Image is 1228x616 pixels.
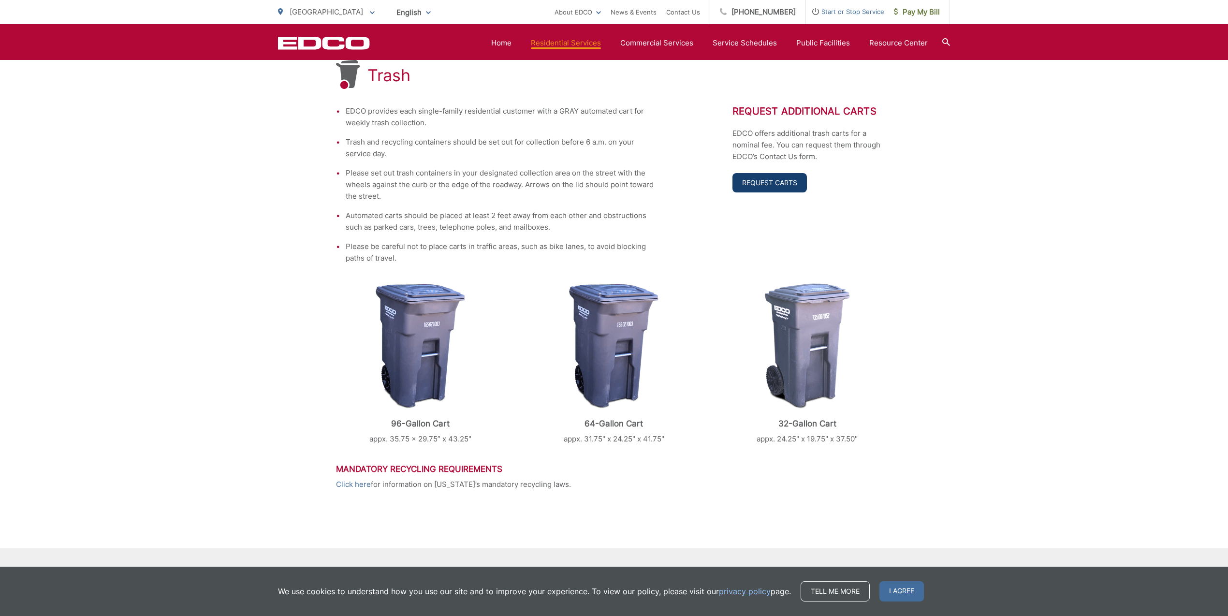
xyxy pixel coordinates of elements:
p: 96-Gallon Cart [336,419,505,428]
a: Click here [336,479,371,490]
a: Service Schedules [713,37,777,49]
p: appx. 24.25" x 19.75" x 37.50" [723,433,892,445]
a: Public Facilities [796,37,850,49]
li: EDCO provides each single-family residential customer with a GRAY automated cart for weekly trash... [346,105,655,129]
a: Commercial Services [620,37,693,49]
p: appx. 31.75" x 24.25" x 41.75" [529,433,699,445]
p: for information on [US_STATE]’s mandatory recycling laws. [336,479,892,490]
p: 64-Gallon Cart [529,419,699,428]
a: Residential Services [531,37,601,49]
a: Home [491,37,512,49]
p: EDCO offers additional trash carts for a nominal fee. You can request them through EDCO’s Contact... [732,128,892,162]
li: Please be careful not to place carts in traffic areas, such as bike lanes, to avoid blocking path... [346,241,655,264]
a: News & Events [611,6,657,18]
a: EDCD logo. Return to the homepage. [278,36,370,50]
li: Please set out trash containers in your designated collection area on the street with the wheels ... [346,167,655,202]
a: Tell me more [801,581,870,601]
a: About EDCO [555,6,601,18]
p: 32-Gallon Cart [723,419,892,428]
span: English [389,4,438,21]
h1: Trash [367,66,410,85]
p: appx. 35.75 x 29.75” x 43.25" [336,433,505,445]
li: Trash and recycling containers should be set out for collection before 6 a.m. on your service day. [346,136,655,160]
li: Automated carts should be placed at least 2 feet away from each other and obstructions such as pa... [346,210,655,233]
a: Contact Us [666,6,700,18]
h3: Mandatory Recycling Requirements [336,464,892,474]
img: cart-trash.png [569,283,658,409]
span: Pay My Bill [894,6,940,18]
a: Resource Center [869,37,928,49]
img: cart-trash-32.png [764,283,850,409]
a: privacy policy [719,586,771,597]
a: Request Carts [732,173,807,192]
span: [GEOGRAPHIC_DATA] [290,7,363,16]
h2: Request Additional Carts [732,105,892,117]
img: cart-trash.png [376,283,465,409]
p: We use cookies to understand how you use our site and to improve your experience. To view our pol... [278,586,791,597]
span: I agree [879,581,924,601]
